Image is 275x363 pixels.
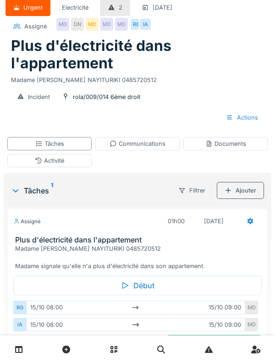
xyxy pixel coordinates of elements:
[11,185,167,196] div: Tâches
[86,18,99,31] div: MD
[15,244,264,271] div: Madame [PERSON_NAME] NAYITURIKI 0485720512 Madame signale qu'elle n'a plus d'électricité dans son...
[130,18,143,31] div: RG
[13,276,262,295] div: Début
[73,93,140,101] div: rola/009/014 6ème droit
[245,301,258,314] div: MD
[35,139,64,148] div: Tâches
[115,18,128,31] div: MD
[24,22,47,31] div: Assigné
[28,93,50,101] div: Incident
[218,109,266,126] div: Actions
[13,318,26,331] div: IA
[245,318,258,331] div: MD
[26,318,245,331] div: 15/10 08:00 15/10 09:00
[11,37,264,72] h1: Plus d'électricité dans l'appartement
[119,3,122,12] div: 2
[35,156,64,165] div: Activité
[139,18,152,31] div: IA
[153,3,172,12] div: [DATE]
[168,217,185,225] div: 01h00
[205,139,246,148] div: Documents
[23,3,43,12] div: Urgent
[51,185,53,196] sup: 1
[100,18,113,31] div: MD
[26,301,245,314] div: 15/10 08:00 15/10 09:00
[204,217,224,225] div: [DATE]
[13,301,26,314] div: RG
[170,182,213,199] div: Filtrer
[13,218,41,225] div: Assigné
[71,18,84,31] div: DN
[62,3,88,12] div: Electricité
[11,72,264,84] div: Madame [PERSON_NAME] NAYITURIKI 0485720512
[167,335,262,352] div: Marquer comme terminé
[56,18,69,31] div: MD
[15,236,264,244] h3: Plus d'électricité dans l'appartement
[217,182,264,199] div: Ajouter
[110,139,165,148] div: Communications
